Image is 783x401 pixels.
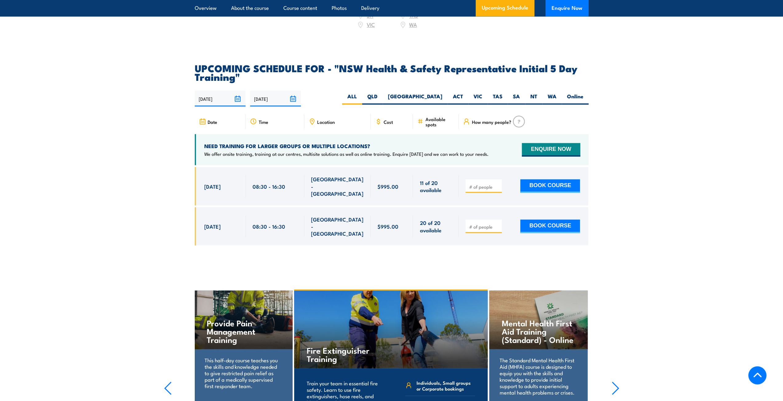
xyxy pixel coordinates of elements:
span: 20 of 20 available [420,219,452,233]
label: TAS [488,92,508,104]
span: 08:30 - 16:30 [253,183,285,190]
label: ALL [342,92,362,104]
input: # of people [469,223,500,230]
h4: Mental Health First Aid Training (Standard) - Online [502,318,575,343]
label: VIC [468,92,488,104]
span: 11 of 20 available [420,179,452,193]
span: [GEOGRAPHIC_DATA] - [GEOGRAPHIC_DATA] [311,175,364,197]
span: Individuals, Small groups or Corporate bookings [417,379,475,391]
button: ENQUIRE NOW [522,143,580,156]
label: SA [508,92,525,104]
label: ACT [448,92,468,104]
span: Date [208,119,217,124]
input: # of people [469,183,500,190]
label: [GEOGRAPHIC_DATA] [383,92,448,104]
label: WA [542,92,562,104]
button: BOOK COURSE [520,219,580,233]
span: $995.00 [378,183,398,190]
button: BOOK COURSE [520,179,580,193]
input: From date [195,91,246,106]
h4: NEED TRAINING FOR LARGER GROUPS OR MULTIPLE LOCATIONS? [204,142,489,149]
span: Available spots [425,116,454,127]
input: To date [250,91,301,106]
span: Cost [384,119,393,124]
span: How many people? [472,119,511,124]
h2: UPCOMING SCHEDULE FOR - "NSW Health & Safety Representative Initial 5 Day Training" [195,64,589,81]
span: [DATE] [204,222,221,230]
label: Online [562,92,589,104]
p: We offer onsite training, training at our centres, multisite solutions as well as online training... [204,151,489,157]
label: QLD [362,92,383,104]
span: Location [317,119,335,124]
span: [DATE] [204,183,221,190]
label: NT [525,92,542,104]
span: $995.00 [378,222,398,230]
h4: Fire Extinguisher Training [307,346,379,362]
span: 08:30 - 16:30 [253,222,285,230]
p: The Standard Mental Health First Aid (MHFA) course is designed to equip you with the skills and k... [500,356,577,395]
h4: Provide Pain Management Training [207,318,280,343]
span: Time [259,119,268,124]
span: [GEOGRAPHIC_DATA] - [GEOGRAPHIC_DATA] [311,215,364,237]
p: This half-day course teaches you the skills and knowledge needed to give restricted pain relief a... [205,356,282,389]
